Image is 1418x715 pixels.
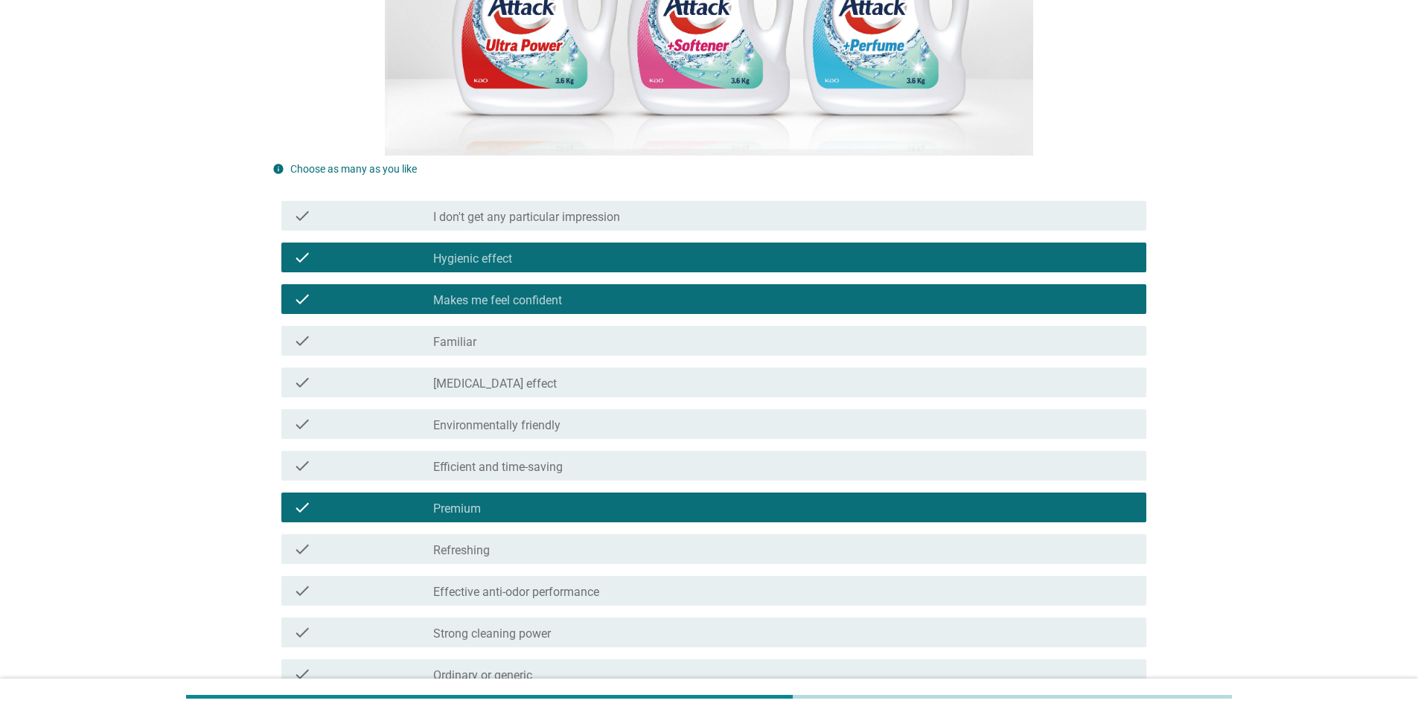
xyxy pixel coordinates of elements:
label: Makes me feel confident [433,293,562,308]
label: Familiar [433,335,476,350]
label: Hygienic effect [433,251,512,266]
i: check [293,665,311,683]
i: check [293,332,311,350]
label: Environmentally friendly [433,418,561,433]
label: Ordinary or generic [433,668,532,683]
i: check [293,582,311,600]
i: info [272,163,284,175]
label: Effective anti-odor performance [433,585,599,600]
i: check [293,249,311,266]
label: I don't get any particular impression [433,210,620,225]
label: Strong cleaning power [433,626,551,641]
i: check [293,373,311,391]
label: [MEDICAL_DATA] effect [433,376,557,391]
i: check [293,623,311,641]
i: check [293,415,311,433]
label: Choose as many as you like [290,163,417,175]
label: Efficient and time-saving [433,460,563,475]
i: check [293,457,311,475]
i: check [293,540,311,558]
label: Premium [433,501,481,516]
i: check [293,290,311,308]
i: check [293,498,311,516]
i: check [293,207,311,225]
label: Refreshing [433,543,490,558]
